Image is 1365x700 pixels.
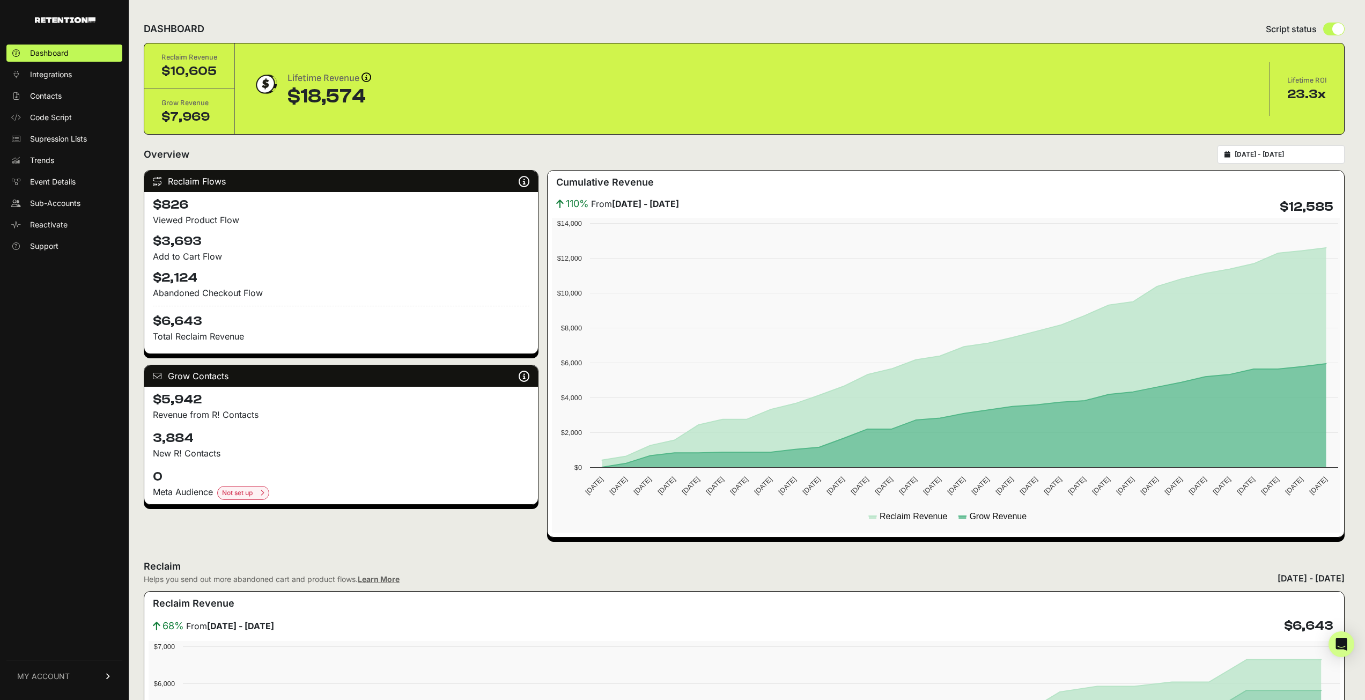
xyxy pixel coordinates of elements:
p: New R! Contacts [153,447,529,460]
text: [DATE] [897,475,918,496]
a: Contacts [6,87,122,105]
a: Reactivate [6,216,122,233]
text: [DATE] [704,475,725,496]
text: [DATE] [873,475,894,496]
text: [DATE] [1211,475,1232,496]
text: Grow Revenue [969,512,1027,521]
h2: Reclaim [144,559,400,574]
span: Contacts [30,91,62,101]
text: [DATE] [970,475,991,496]
h4: 3,884 [153,430,529,447]
text: [DATE] [1042,475,1063,496]
span: Trends [30,155,54,166]
div: Viewed Product Flow [153,213,529,226]
a: Learn More [358,574,400,584]
text: [DATE] [1018,475,1039,496]
p: Revenue from R! Contacts [153,408,529,421]
text: $4,000 [561,394,582,402]
a: Sub-Accounts [6,195,122,212]
text: [DATE] [801,475,822,496]
div: Meta Audience [153,485,529,500]
p: Total Reclaim Revenue [153,330,529,343]
text: $10,000 [557,289,581,297]
h4: 0 [153,468,529,485]
strong: [DATE] - [DATE] [207,621,274,631]
span: Support [30,241,58,252]
div: Open Intercom Messenger [1329,631,1354,657]
text: [DATE] [946,475,966,496]
span: Supression Lists [30,134,87,144]
span: From [591,197,679,210]
text: [DATE] [1163,475,1184,496]
text: [DATE] [849,475,870,496]
a: MY ACCOUNT [6,660,122,692]
text: [DATE] [1283,475,1304,496]
a: Support [6,238,122,255]
text: $12,000 [557,254,581,262]
span: 110% [566,196,589,211]
h3: Cumulative Revenue [556,175,654,190]
div: 23.3x [1287,86,1327,103]
h2: Overview [144,147,189,162]
text: $6,000 [154,680,175,688]
span: From [186,620,274,632]
span: MY ACCOUNT [17,671,70,682]
text: [DATE] [994,475,1015,496]
text: [DATE] [1187,475,1208,496]
text: [DATE] [825,475,846,496]
div: Lifetime Revenue [287,71,371,86]
text: [DATE] [608,475,629,496]
h4: $5,942 [153,391,529,408]
div: Grow Contacts [144,365,538,387]
a: Dashboard [6,45,122,62]
div: [DATE] - [DATE] [1278,572,1345,585]
h4: $6,643 [153,306,529,330]
text: $2,000 [561,429,582,437]
span: Script status [1266,23,1317,35]
text: [DATE] [1115,475,1135,496]
h2: DASHBOARD [144,21,204,36]
span: Integrations [30,69,72,80]
div: Reclaim Flows [144,171,538,192]
text: [DATE] [584,475,604,496]
a: Code Script [6,109,122,126]
span: Code Script [30,112,72,123]
a: Integrations [6,66,122,83]
h4: $2,124 [153,269,529,286]
text: [DATE] [680,475,701,496]
a: Event Details [6,173,122,190]
img: dollar-coin-05c43ed7efb7bc0c12610022525b4bbbb207c7efeef5aecc26f025e68dcafac9.png [252,71,279,98]
text: [DATE] [921,475,942,496]
span: Dashboard [30,48,69,58]
text: [DATE] [1139,475,1160,496]
h4: $6,643 [1284,617,1333,635]
div: $10,605 [161,63,217,80]
h4: $3,693 [153,233,529,250]
text: [DATE] [1259,475,1280,496]
img: Retention.com [35,17,95,23]
text: $0 [574,463,581,471]
text: [DATE] [1066,475,1087,496]
div: Abandoned Checkout Flow [153,286,529,299]
text: [DATE] [1090,475,1111,496]
text: $7,000 [154,643,175,651]
div: $18,574 [287,86,371,107]
text: Reclaim Revenue [880,512,947,521]
text: [DATE] [777,475,798,496]
div: Helps you send out more abandoned cart and product flows. [144,574,400,585]
div: Add to Cart Flow [153,250,529,263]
text: $14,000 [557,219,581,227]
div: Grow Revenue [161,98,217,108]
h4: $826 [153,196,529,213]
text: [DATE] [656,475,677,496]
text: [DATE] [1308,475,1329,496]
span: Reactivate [30,219,68,230]
text: [DATE] [752,475,773,496]
text: [DATE] [632,475,653,496]
text: $8,000 [561,324,582,332]
div: Reclaim Revenue [161,52,217,63]
span: Event Details [30,176,76,187]
h4: $12,585 [1280,198,1333,216]
text: [DATE] [1235,475,1256,496]
span: Sub-Accounts [30,198,80,209]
